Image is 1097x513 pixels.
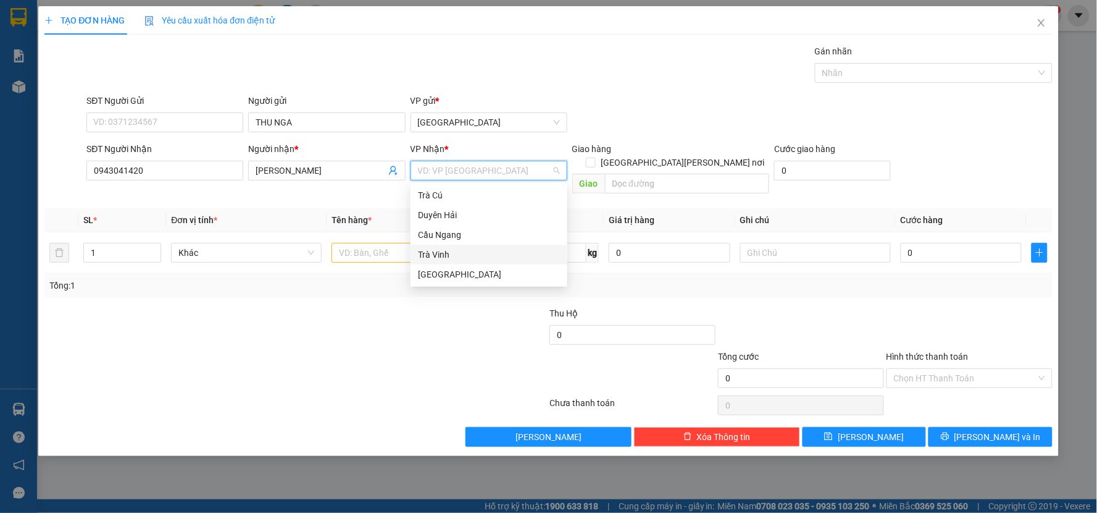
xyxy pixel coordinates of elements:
span: Thu Hộ [549,308,578,318]
div: Duyên Hải [144,11,244,25]
div: Chưa thanh toán [548,396,717,418]
div: [GEOGRAPHIC_DATA] [10,11,136,38]
span: user-add [388,166,398,176]
div: Cầu Ngang [411,225,567,245]
div: LỮ GIA [10,38,136,53]
span: Xóa Thông tin [697,430,751,444]
span: Đơn vị tính [171,215,217,225]
span: Giá trị hàng [609,215,654,225]
input: Dọc đường [605,174,770,193]
span: Nhận: [144,12,174,25]
input: 0 [609,243,730,263]
div: Cầu Ngang [418,228,560,242]
div: Trà Vinh [418,248,560,261]
div: Duyên Hải [411,205,567,225]
div: ANH HIẾU [144,25,244,40]
th: Ghi chú [735,208,896,232]
span: printer [941,432,949,442]
div: Người gửi [248,94,405,108]
span: Khác [178,244,314,262]
div: Sài Gòn [411,265,567,284]
button: delete [49,243,69,263]
input: VD: Bàn, Ghế [332,243,482,263]
div: 0388819579 [144,40,244,57]
span: Tên hàng [332,215,372,225]
span: plus [1032,248,1046,258]
div: Trà Cú [411,185,567,205]
input: Cước giao hàng [774,161,891,180]
span: [PERSON_NAME] [838,430,904,444]
div: SĐT Người Nhận [86,142,243,156]
div: Trà Cú [418,189,560,202]
span: Gửi: [10,11,30,23]
div: VP gửi [411,94,567,108]
span: kg [586,243,599,263]
span: save [824,432,833,442]
span: Giao [572,174,605,193]
button: Close [1024,6,1059,41]
div: 60.000 [143,65,245,82]
button: plus [1032,243,1047,263]
span: TẠO ĐƠN HÀNG [44,15,125,25]
label: Cước giao hàng [774,144,835,154]
div: Tổng: 1 [49,279,423,292]
div: Người nhận [248,142,405,156]
input: Ghi Chú [740,243,891,263]
button: printer[PERSON_NAME] và In [928,427,1053,447]
label: Gán nhãn [815,46,853,56]
span: Giao hàng [572,144,612,154]
div: Duyên Hải [418,208,560,222]
span: delete [683,432,692,442]
span: Sài Gòn [418,113,560,132]
button: save[PERSON_NAME] [803,427,927,447]
span: VP Nhận [411,144,445,154]
span: Cước hàng [901,215,943,225]
span: [GEOGRAPHIC_DATA][PERSON_NAME] nơi [596,156,769,169]
div: SĐT Người Gửi [86,94,243,108]
label: Hình thức thanh toán [886,352,969,362]
span: [PERSON_NAME] và In [954,430,1041,444]
span: CC : [143,68,160,81]
span: Yêu cầu xuất hóa đơn điện tử [144,15,275,25]
span: Tổng cước [718,352,759,362]
div: Tên hàng: CỤC ĐEN ( BỂ VỠ KO ĐEN ) ( : 2 ) [10,90,244,121]
button: [PERSON_NAME] [465,427,632,447]
div: [GEOGRAPHIC_DATA] [418,268,560,281]
div: Trà Vinh [411,245,567,265]
span: close [1037,18,1046,28]
button: deleteXóa Thông tin [634,427,800,447]
span: plus [44,16,53,25]
span: [PERSON_NAME] [515,430,582,444]
img: icon [144,16,154,26]
span: SL [83,215,93,225]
